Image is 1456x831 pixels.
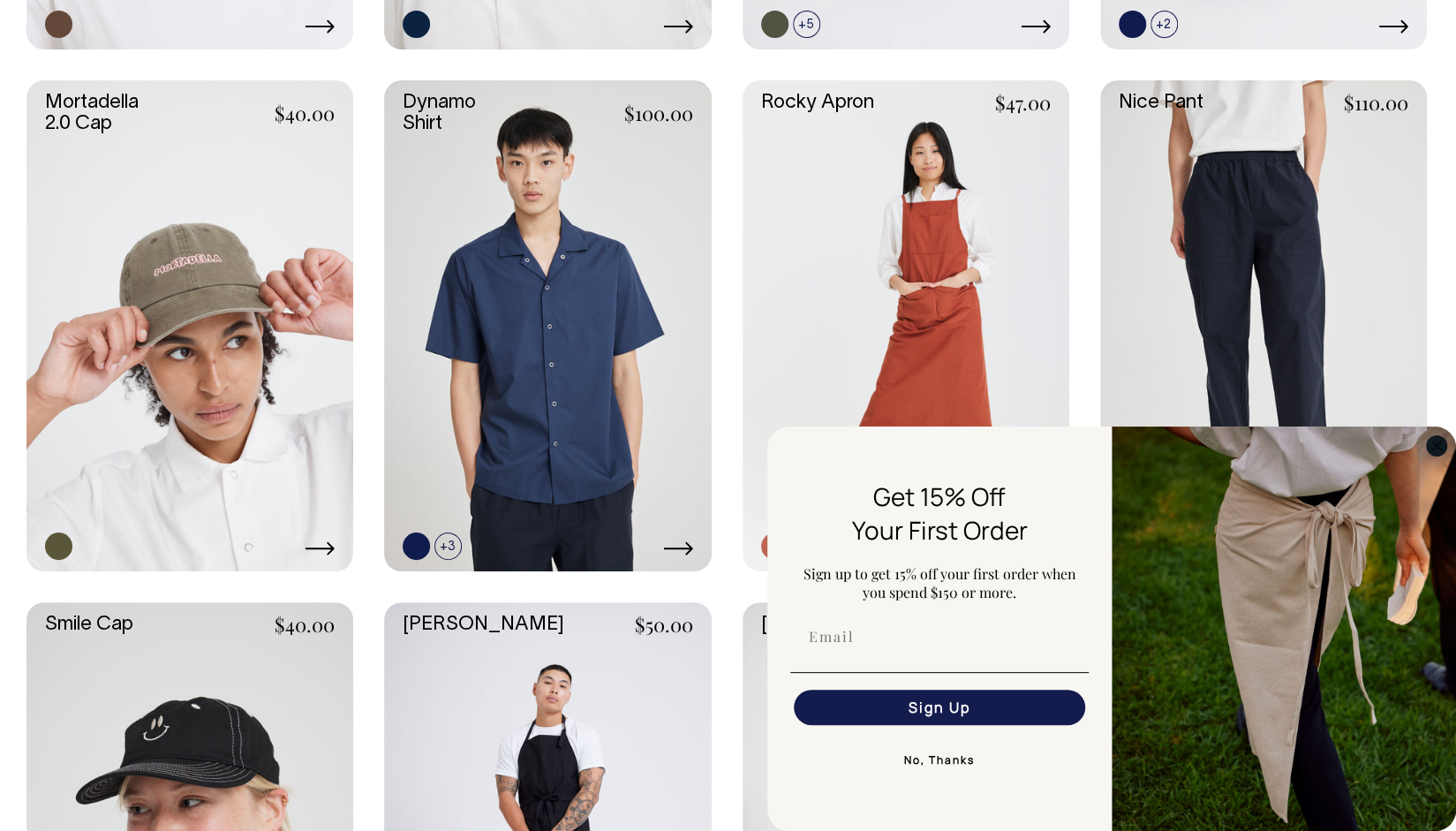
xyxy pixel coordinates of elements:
button: Sign Up [794,690,1085,725]
span: Sign up to get 15% off your first order when you spend $150 or more. [803,564,1076,601]
input: Email [794,619,1085,654]
span: +5 [793,11,820,38]
div: FLYOUT Form [767,427,1456,831]
span: +2 [1150,11,1178,38]
button: Close dialog [1426,435,1447,457]
span: Get 15% Off [873,480,1006,513]
img: 5e34ad8f-4f05-4173-92a8-ea475ee49ac9.jpeg [1112,427,1456,831]
span: Your First Order [852,513,1028,547]
button: No, Thanks [790,743,1089,778]
span: +3 [434,533,462,560]
img: underline [790,672,1089,673]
